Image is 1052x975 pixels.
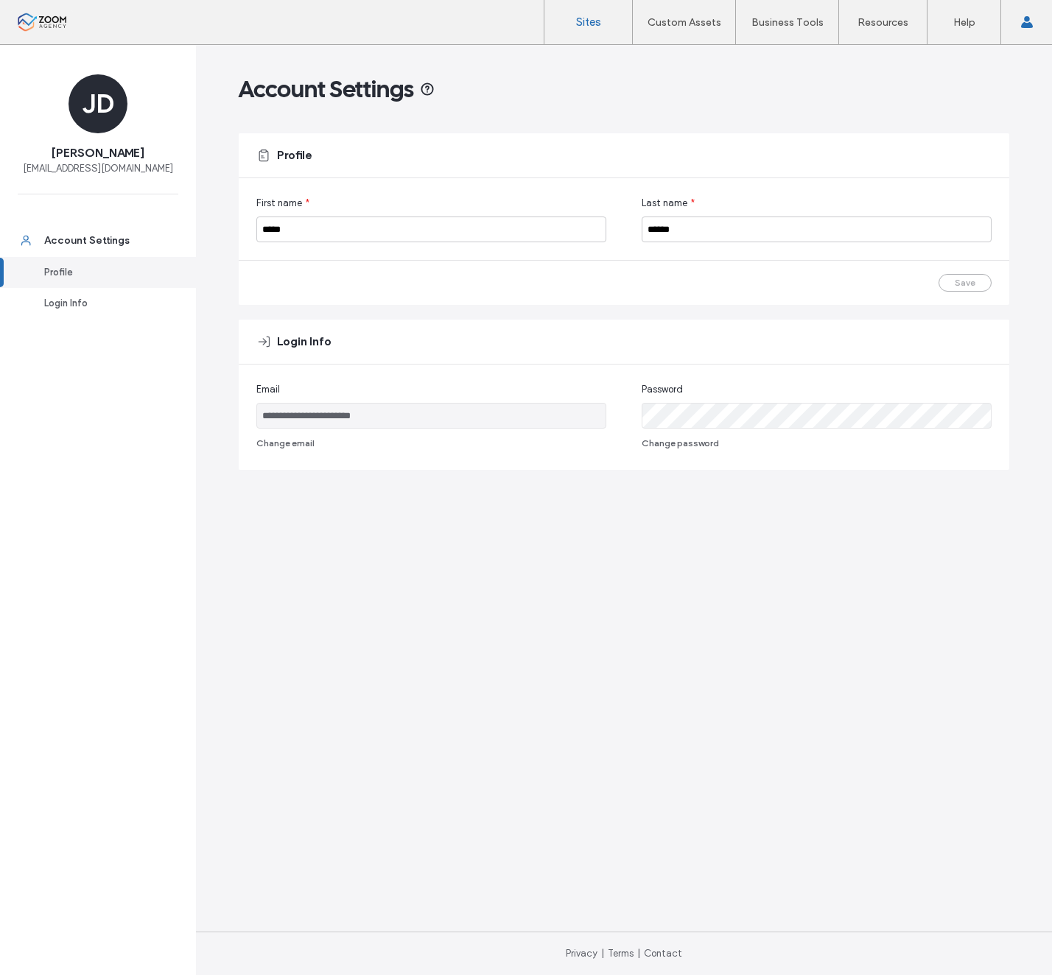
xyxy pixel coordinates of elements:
input: Password [642,403,992,429]
button: Change email [256,434,315,452]
a: Terms [608,948,634,959]
label: Resources [858,16,908,29]
label: Help [953,16,975,29]
span: Email [256,382,280,397]
input: Email [256,403,606,429]
span: Login Info [277,334,332,350]
div: JD [69,74,127,133]
span: | [601,948,604,959]
span: | [637,948,640,959]
span: Profile [277,147,312,163]
div: Account Settings [44,233,165,248]
a: Contact [644,948,682,959]
span: Last name [642,196,687,211]
div: Login Info [44,296,165,311]
label: Business Tools [751,16,824,29]
div: Profile [44,265,165,280]
span: Help [33,10,63,24]
span: Account Settings [239,74,414,104]
label: Sites [576,15,601,29]
span: [EMAIL_ADDRESS][DOMAIN_NAME] [23,161,173,176]
button: Change password [642,434,719,452]
span: [PERSON_NAME] [52,145,144,161]
span: Password [642,382,683,397]
label: Custom Assets [648,16,721,29]
span: First name [256,196,302,211]
input: Last name [642,217,992,242]
input: First name [256,217,606,242]
a: Privacy [566,948,597,959]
